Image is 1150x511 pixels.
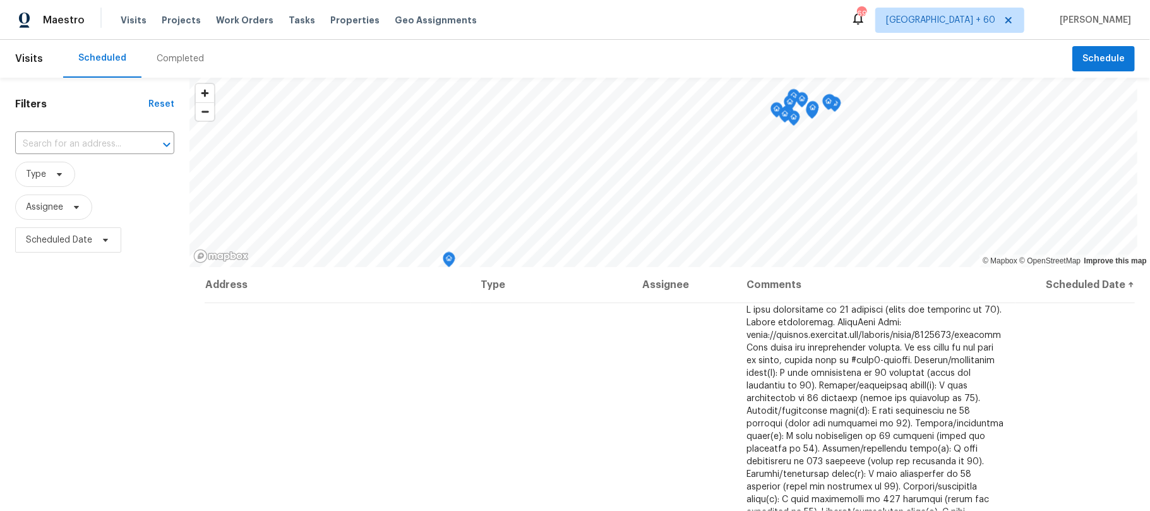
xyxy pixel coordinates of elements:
div: Reset [148,98,174,111]
th: Scheduled Date ↑ [1015,267,1135,303]
span: Properties [330,14,380,27]
span: [PERSON_NAME] [1055,14,1131,27]
div: Map marker [822,95,835,114]
span: Projects [162,14,201,27]
div: 698 [857,8,866,20]
a: Mapbox [983,256,1017,265]
div: Map marker [824,94,836,114]
th: Type [471,267,632,303]
th: Address [205,267,471,303]
span: Geo Assignments [395,14,477,27]
div: Map marker [788,89,800,109]
span: [GEOGRAPHIC_DATA] + 60 [886,14,995,27]
h1: Filters [15,98,148,111]
div: Map marker [443,252,455,272]
button: Schedule [1072,46,1135,72]
div: Map marker [788,111,800,130]
span: Zoom out [196,103,214,121]
a: Mapbox homepage [193,249,249,263]
button: Zoom in [196,84,214,102]
a: Improve this map [1084,256,1147,265]
th: Assignee [632,267,736,303]
button: Zoom out [196,102,214,121]
a: OpenStreetMap [1019,256,1081,265]
span: Type [26,168,46,181]
div: Map marker [806,101,819,121]
span: Work Orders [216,14,273,27]
div: Map marker [806,104,818,123]
div: Map marker [796,92,808,112]
span: Schedule [1082,51,1125,67]
span: Assignee [26,201,63,213]
span: Visits [15,45,43,73]
div: Map marker [784,95,796,115]
span: Scheduled Date [26,234,92,246]
span: Visits [121,14,147,27]
div: Map marker [779,107,791,127]
button: Open [158,136,176,153]
span: Maestro [43,14,85,27]
div: Scheduled [78,52,126,64]
canvas: Map [189,78,1137,267]
th: Comments [736,267,1015,303]
div: Map marker [770,102,783,122]
input: Search for an address... [15,135,139,154]
span: Tasks [289,16,315,25]
div: Completed [157,52,204,65]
